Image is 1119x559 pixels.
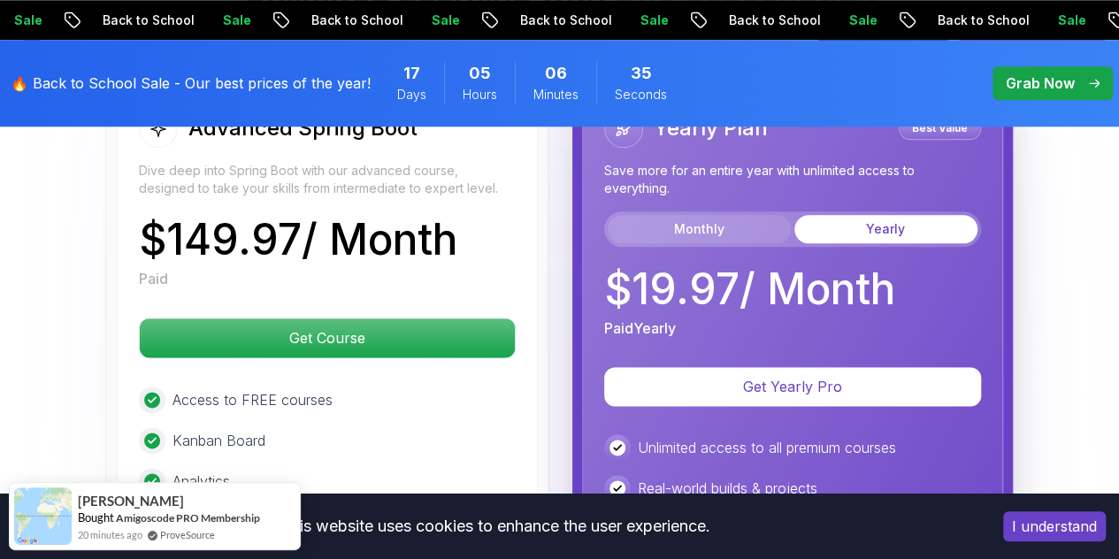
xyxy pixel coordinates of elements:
p: Back to School [296,11,417,29]
span: 20 minutes ago [78,527,142,542]
p: Sale [208,11,264,29]
p: Back to School [505,11,625,29]
button: Get Yearly Pro [604,367,981,406]
p: Kanban Board [172,430,265,451]
p: Best Value [901,119,978,137]
p: $ 19.97 / Month [604,268,895,310]
p: Sale [625,11,682,29]
span: 6 Minutes [545,61,567,86]
p: Sale [417,11,473,29]
span: 35 Seconds [631,61,652,86]
p: Analytics [172,471,230,492]
p: Sale [834,11,891,29]
span: 17 Days [403,61,420,86]
span: [PERSON_NAME] [78,494,184,509]
p: 🔥 Back to School Sale - Our best prices of the year! [11,73,371,94]
span: Hours [463,86,497,103]
p: Real-world builds & projects [638,478,817,499]
p: Dive deep into Spring Boot with our advanced course, designed to take your skills from intermedia... [139,162,516,197]
a: Get Course [139,329,516,347]
img: provesource social proof notification image [14,487,72,545]
p: Back to School [88,11,208,29]
span: Days [397,86,426,103]
button: Accept cookies [1003,511,1106,541]
p: Sale [1043,11,1100,29]
span: Seconds [615,86,667,103]
p: $ 149.97 / Month [139,218,457,261]
a: Get Yearly Pro [604,378,981,395]
span: Minutes [533,86,579,103]
p: Unlimited access to all premium courses [638,437,896,458]
p: Get Course [140,318,515,357]
a: Amigoscode PRO Membership [116,511,260,525]
p: Paid Yearly [604,318,676,339]
span: 5 Hours [469,61,491,86]
h2: Advanced Spring Boot [188,114,418,142]
p: Grab Now [1006,73,1075,94]
a: ProveSource [160,527,215,542]
h2: Yearly Plan [654,114,768,142]
p: Save more for an entire year with unlimited access to everything. [604,162,981,197]
div: This website uses cookies to enhance the user experience. [13,507,977,546]
p: Paid [139,268,168,289]
button: Monthly [608,215,791,243]
button: Yearly [794,215,977,243]
p: Access to FREE courses [172,389,333,410]
p: Back to School [923,11,1043,29]
p: Back to School [714,11,834,29]
button: Get Course [139,318,516,358]
span: Bought [78,510,114,525]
